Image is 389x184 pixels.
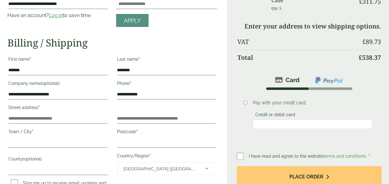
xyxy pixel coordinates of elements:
[38,105,40,110] abbr: required
[149,153,151,158] abbr: required
[253,112,298,119] label: Credit or debit card
[249,154,367,159] span: I have read and agree to the website
[362,37,381,46] bdi: 89.73
[237,50,354,65] th: Total
[138,57,140,62] abbr: required
[8,79,108,90] label: Company name
[32,129,33,134] abbr: required
[117,79,216,90] label: Phone
[117,127,216,138] label: Postcode
[7,37,217,49] h2: Billing / Shipping
[124,17,141,24] span: Apply
[8,127,108,138] label: Town / City
[368,154,370,159] abbr: required
[8,103,108,114] label: Street address
[116,14,149,27] a: Apply
[237,19,381,34] td: Enter your address to view shipping options.
[323,154,366,159] a: terms and conditions
[275,76,300,84] img: stripe.png
[130,81,131,86] abbr: required
[237,34,354,49] th: VAT
[8,155,108,165] label: County
[362,37,366,46] span: £
[255,121,370,127] iframe: Secure card payment input frame
[117,55,216,65] label: Last name
[314,76,343,84] img: ppcp-gateway.png
[123,162,197,175] span: United Kingdom (UK)
[117,151,216,162] label: Country/Region
[136,129,138,134] abbr: required
[359,53,381,62] bdi: 538.37
[253,99,372,106] p: Pay with your credit card.
[41,81,60,86] span: (optional)
[117,162,216,175] span: Country/Region
[49,12,63,18] a: Log in
[30,57,31,62] abbr: required
[271,6,282,11] small: Qty: 5
[8,55,108,65] label: First name
[23,156,42,161] span: (optional)
[7,12,109,19] p: Have an account? to save time
[359,53,362,62] span: £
